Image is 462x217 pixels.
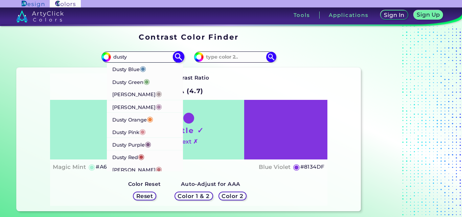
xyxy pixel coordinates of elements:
[112,137,151,150] p: Dusty Purple
[143,77,150,85] span: ◉
[112,112,153,125] p: Dusty Orange
[96,162,122,171] h5: #A6F2D4
[112,87,162,100] p: [PERSON_NAME]
[139,127,146,135] span: ◉
[88,163,96,171] h5: ◉
[22,1,44,7] img: ArtyClick Design logo
[364,30,448,214] iframe: Advertisement
[259,162,291,172] h4: Blue Violet
[172,51,184,63] img: icon search
[112,162,162,175] p: [PERSON_NAME]
[156,164,162,173] span: ◉
[53,162,86,172] h4: Magic Mint
[179,137,198,147] h4: Text ✗
[128,181,161,187] strong: Color Reset
[181,181,240,187] strong: Auto-Adjust for AAA
[112,100,162,112] p: [PERSON_NAME]
[300,162,325,171] h5: #8134DF
[223,193,242,198] h5: Color 2
[156,102,162,110] span: ◉
[112,125,146,137] p: Dusty Pink
[112,75,150,87] p: Dusty Green
[171,84,207,99] h2: AA (4.7)
[147,114,153,123] span: ◉
[139,32,238,42] h1: Contrast Color Finder
[140,64,146,73] span: ◉
[112,150,144,162] p: Dusty Red
[16,10,64,22] img: logo_artyclick_colors_white.svg
[137,193,152,198] h5: Reset
[168,74,209,81] strong: Contrast Ratio
[204,52,267,62] input: type color 2..
[156,89,162,98] span: ◉
[173,125,204,135] h1: Title ✓
[138,152,144,160] span: ◉
[382,11,407,19] a: Sign In
[145,139,151,148] span: ◉
[294,13,310,18] h3: Tools
[329,13,368,18] h3: Applications
[111,52,174,62] input: type color 1..
[415,11,442,19] a: Sign Up
[385,13,403,18] h5: Sign In
[293,163,300,171] h5: ◉
[418,12,439,17] h5: Sign Up
[266,52,276,62] img: icon search
[112,62,146,75] p: Dusty Blue
[179,193,208,198] h5: Color 1 & 2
